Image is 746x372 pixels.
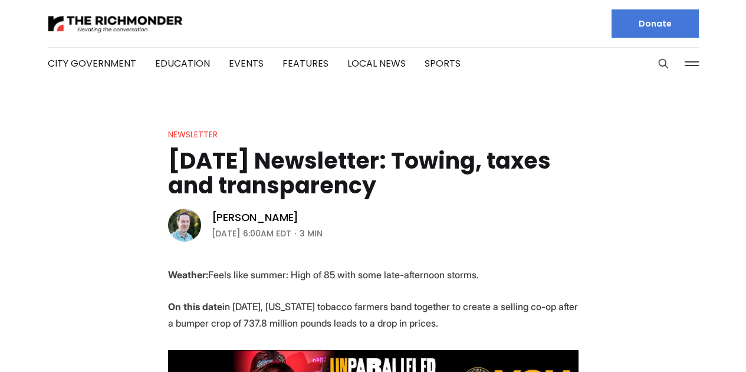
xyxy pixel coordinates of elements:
[646,314,746,372] iframe: portal-trigger
[425,57,461,70] a: Sports
[168,209,201,242] img: Michael Phillips
[168,129,218,140] a: Newsletter
[168,266,579,283] p: Feels like summer: High of 85 with some late-afternoon storms.
[300,226,323,241] span: 3 min
[347,57,406,70] a: Local News
[229,57,264,70] a: Events
[168,149,579,198] h1: [DATE] Newsletter: Towing, taxes and transparency
[655,55,672,73] button: Search this site
[282,57,328,70] a: Features
[168,301,222,312] strong: On this date
[212,210,299,225] a: [PERSON_NAME]
[212,226,291,241] time: [DATE] 6:00AM EDT
[612,9,699,38] a: Donate
[48,14,183,34] img: The Richmonder
[155,57,210,70] a: Education
[48,57,136,70] a: City Government
[168,269,208,281] strong: Weather:
[168,298,579,331] p: in [DATE], [US_STATE] tobacco farmers band together to create a selling co-op after a bumper crop...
